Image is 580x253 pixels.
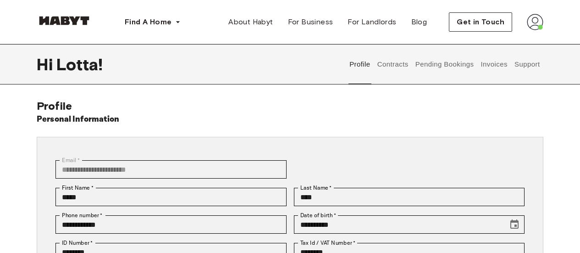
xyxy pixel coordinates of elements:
span: Blog [411,17,427,28]
span: For Business [288,17,333,28]
div: You can't change your email address at the moment. Please reach out to customer support in case y... [55,160,287,179]
span: Find A Home [125,17,171,28]
span: For Landlords [348,17,396,28]
span: About Habyt [228,17,273,28]
span: Profile [37,99,72,112]
label: ID Number [62,239,93,247]
span: Get in Touch [457,17,504,28]
button: Choose date, selected date is Oct 6, 2001 [505,215,524,234]
button: Get in Touch [449,12,512,32]
a: About Habyt [221,13,280,31]
a: Blog [404,13,435,31]
label: First Name [62,184,94,192]
label: Date of birth [300,211,336,219]
div: user profile tabs [346,44,543,84]
a: For Landlords [340,13,403,31]
a: For Business [281,13,341,31]
button: Support [513,44,541,84]
button: Invoices [480,44,508,84]
img: Habyt [37,16,92,25]
img: avatar [527,14,543,30]
label: Email [62,156,80,164]
label: Phone number [62,211,103,219]
span: Hi [37,55,56,74]
span: Lotta ! [56,55,103,74]
label: Tax Id / VAT Number [300,239,355,247]
button: Contracts [376,44,409,84]
button: Find A Home [117,13,188,31]
label: Last Name [300,184,332,192]
button: Profile [348,44,372,84]
button: Pending Bookings [414,44,475,84]
h6: Personal Information [37,113,120,126]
